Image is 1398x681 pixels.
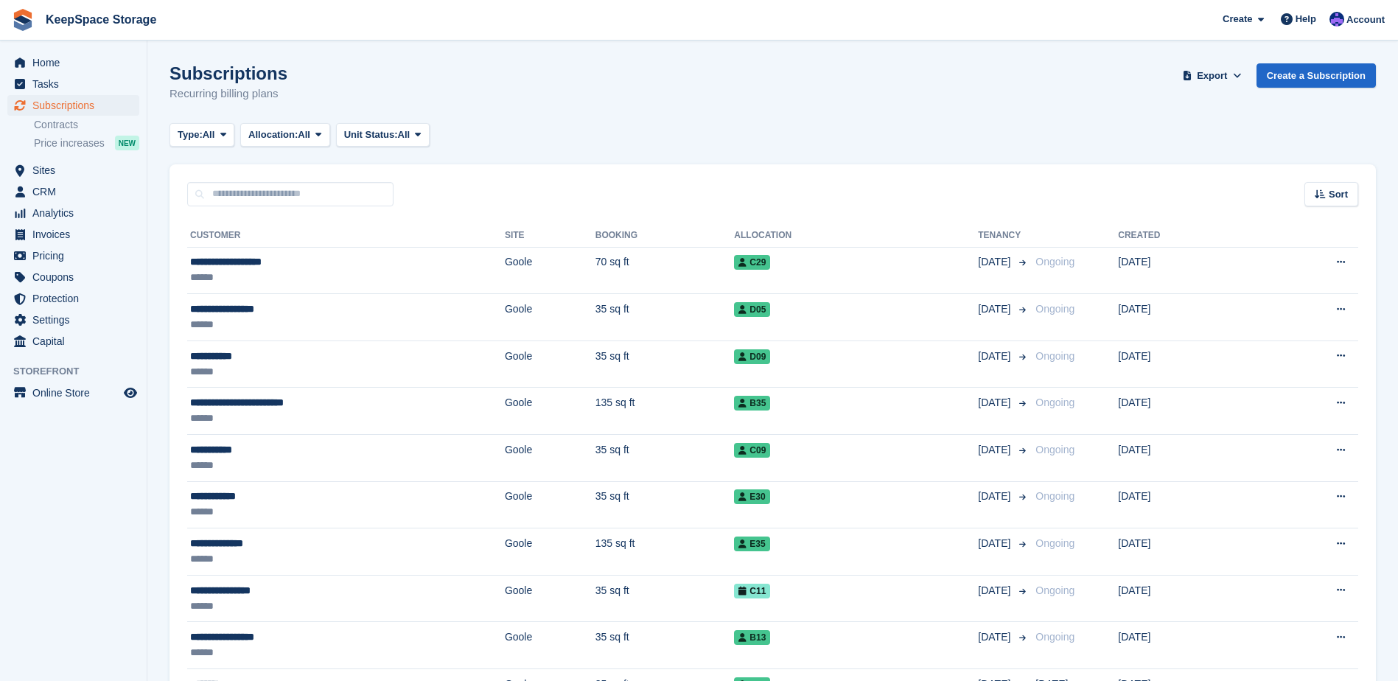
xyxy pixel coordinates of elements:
[32,267,121,287] span: Coupons
[1035,444,1074,455] span: Ongoing
[1035,584,1074,596] span: Ongoing
[1035,350,1074,362] span: Ongoing
[595,528,735,576] td: 135 sq ft
[7,245,139,266] a: menu
[505,435,595,482] td: Goole
[398,128,410,142] span: All
[1118,224,1257,248] th: Created
[505,224,595,248] th: Site
[7,224,139,245] a: menu
[32,181,121,202] span: CRM
[978,583,1013,598] span: [DATE]
[978,442,1013,458] span: [DATE]
[336,123,430,147] button: Unit Status: All
[32,288,121,309] span: Protection
[978,489,1013,504] span: [DATE]
[1035,256,1074,268] span: Ongoing
[1118,435,1257,482] td: [DATE]
[7,267,139,287] a: menu
[734,396,770,411] span: B35
[505,481,595,528] td: Goole
[1035,397,1074,408] span: Ongoing
[34,136,105,150] span: Price increases
[1118,575,1257,622] td: [DATE]
[7,95,139,116] a: menu
[240,123,330,147] button: Allocation: All
[169,63,287,83] h1: Subscriptions
[1346,13,1385,27] span: Account
[40,7,162,32] a: KeepSpace Storage
[32,331,121,352] span: Capital
[32,160,121,181] span: Sites
[1118,294,1257,341] td: [DATE]
[122,384,139,402] a: Preview store
[1329,12,1344,27] img: Chloe Clark
[734,584,770,598] span: C11
[1180,63,1245,88] button: Export
[7,383,139,403] a: menu
[169,123,234,147] button: Type: All
[734,224,978,248] th: Allocation
[1118,528,1257,576] td: [DATE]
[7,160,139,181] a: menu
[734,537,769,551] span: E35
[505,575,595,622] td: Goole
[7,74,139,94] a: menu
[32,383,121,403] span: Online Store
[7,310,139,330] a: menu
[32,245,121,266] span: Pricing
[7,331,139,352] a: menu
[734,349,770,364] span: D09
[32,95,121,116] span: Subscriptions
[978,395,1013,411] span: [DATE]
[7,52,139,73] a: menu
[734,443,770,458] span: C09
[1197,69,1227,83] span: Export
[1118,340,1257,388] td: [DATE]
[595,247,735,294] td: 70 sq ft
[595,340,735,388] td: 35 sq ft
[178,128,203,142] span: Type:
[12,9,34,31] img: stora-icon-8386f47178a22dfd0bd8f6a31ec36ba5ce8667c1dd55bd0f319d3a0aa187defe.svg
[298,128,310,142] span: All
[978,301,1013,317] span: [DATE]
[1329,187,1348,202] span: Sort
[1118,622,1257,669] td: [DATE]
[203,128,215,142] span: All
[978,224,1030,248] th: Tenancy
[595,575,735,622] td: 35 sq ft
[32,52,121,73] span: Home
[32,224,121,245] span: Invoices
[1118,481,1257,528] td: [DATE]
[595,294,735,341] td: 35 sq ft
[1035,490,1074,502] span: Ongoing
[1035,303,1074,315] span: Ongoing
[248,128,298,142] span: Allocation:
[1035,537,1074,549] span: Ongoing
[7,288,139,309] a: menu
[978,349,1013,364] span: [DATE]
[13,364,147,379] span: Storefront
[505,340,595,388] td: Goole
[187,224,505,248] th: Customer
[34,118,139,132] a: Contracts
[734,255,770,270] span: C29
[734,489,769,504] span: E30
[595,224,735,248] th: Booking
[169,85,287,102] p: Recurring billing plans
[1118,247,1257,294] td: [DATE]
[1223,12,1252,27] span: Create
[1035,631,1074,643] span: Ongoing
[1257,63,1376,88] a: Create a Subscription
[978,254,1013,270] span: [DATE]
[7,181,139,202] a: menu
[595,481,735,528] td: 35 sq ft
[978,629,1013,645] span: [DATE]
[32,203,121,223] span: Analytics
[7,203,139,223] a: menu
[505,294,595,341] td: Goole
[1118,388,1257,435] td: [DATE]
[595,388,735,435] td: 135 sq ft
[344,128,398,142] span: Unit Status:
[505,528,595,576] td: Goole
